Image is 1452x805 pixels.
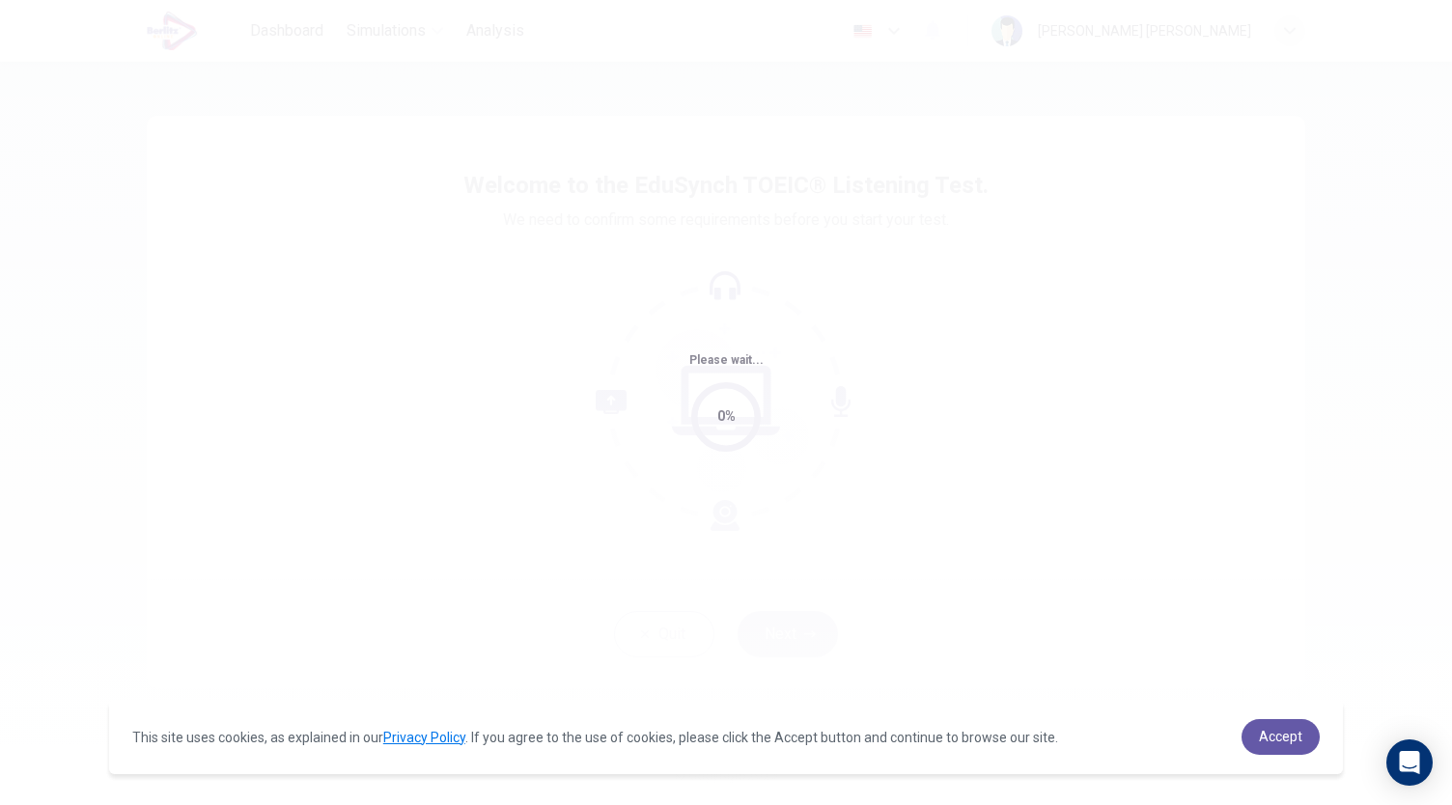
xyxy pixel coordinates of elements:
span: This site uses cookies, as explained in our . If you agree to the use of cookies, please click th... [132,730,1058,745]
div: cookieconsent [109,700,1343,774]
span: Please wait... [689,353,764,367]
div: 0% [717,405,736,428]
a: dismiss cookie message [1242,719,1320,755]
span: Accept [1259,729,1302,744]
div: Open Intercom Messenger [1386,739,1433,786]
a: Privacy Policy [383,730,465,745]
